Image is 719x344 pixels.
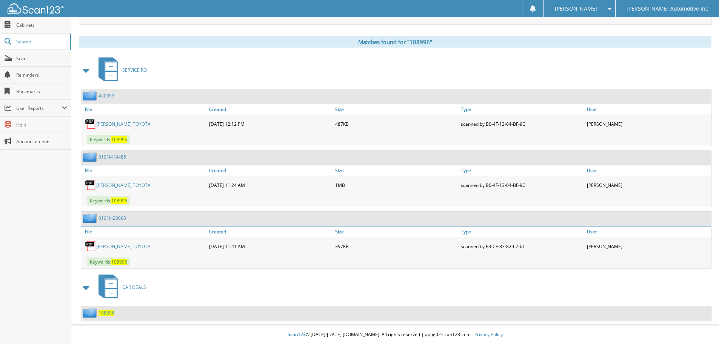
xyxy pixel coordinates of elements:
[333,165,459,176] a: Size
[288,331,306,338] span: Scan123
[81,104,207,114] a: File
[83,91,99,100] img: folder2.png
[627,6,708,11] span: [PERSON_NAME] Automotive Inc
[333,116,459,131] div: 487KB
[585,104,711,114] a: User
[99,154,126,160] a: 0101J419485
[333,227,459,237] a: Size
[85,179,96,191] img: PDF.png
[207,165,333,176] a: Created
[16,88,67,95] span: Bookmarks
[99,215,126,221] a: 0101J420093
[87,135,130,144] span: Keywords:
[94,272,146,302] a: CAR DEALS
[333,177,459,193] div: 1MB
[585,177,711,193] div: [PERSON_NAME]
[8,3,64,14] img: scan123-logo-white.svg
[87,258,130,266] span: Keywords:
[16,105,62,111] span: User Reports
[16,122,67,128] span: Help
[333,104,459,114] a: Size
[111,197,127,204] span: 108996
[16,138,67,145] span: Announcements
[96,243,151,250] a: [PERSON_NAME] TOYOTA
[459,177,585,193] div: scanned by B0-4F-13-04-BF-9C
[459,239,585,254] div: scanned by E8-CF-83-82-67-61
[16,22,67,28] span: Cabinets
[585,239,711,254] div: [PERSON_NAME]
[85,118,96,130] img: PDF.png
[16,72,67,78] span: Reminders
[87,196,130,205] span: Keywords:
[94,55,147,85] a: SERVICE RO
[207,227,333,237] a: Created
[207,177,333,193] div: [DATE] 11:24 AM
[16,39,66,45] span: Search
[83,308,99,318] img: folder2.png
[96,121,151,127] a: [PERSON_NAME] TOYOTA
[81,165,207,176] a: File
[459,116,585,131] div: scanned by B0-4F-13-04-BF-9C
[585,227,711,237] a: User
[83,213,99,223] img: folder2.png
[333,239,459,254] div: 397KB
[474,331,503,338] a: Privacy Policy
[81,227,207,237] a: File
[71,325,719,344] div: © [DATE]-[DATE] [DOMAIN_NAME]. All rights reserved | appg02-scan123-com |
[459,104,585,114] a: Type
[99,310,114,316] a: 108996
[96,182,151,188] a: [PERSON_NAME] TOYOTA
[16,55,67,62] span: Scan
[99,93,114,99] a: 420093
[207,116,333,131] div: [DATE] 12:12 PM
[85,241,96,252] img: PDF.png
[459,165,585,176] a: Type
[585,116,711,131] div: [PERSON_NAME]
[207,104,333,114] a: Created
[555,6,597,11] span: [PERSON_NAME]
[111,259,127,265] span: 108996
[122,284,146,290] span: CAR DEALS
[207,239,333,254] div: [DATE] 11:41 AM
[79,36,711,48] div: Matches found for "108996"
[459,227,585,237] a: Type
[122,67,147,73] span: SERVICE RO
[111,136,127,143] span: 108996
[83,152,99,162] img: folder2.png
[585,165,711,176] a: User
[681,308,719,344] iframe: Chat Widget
